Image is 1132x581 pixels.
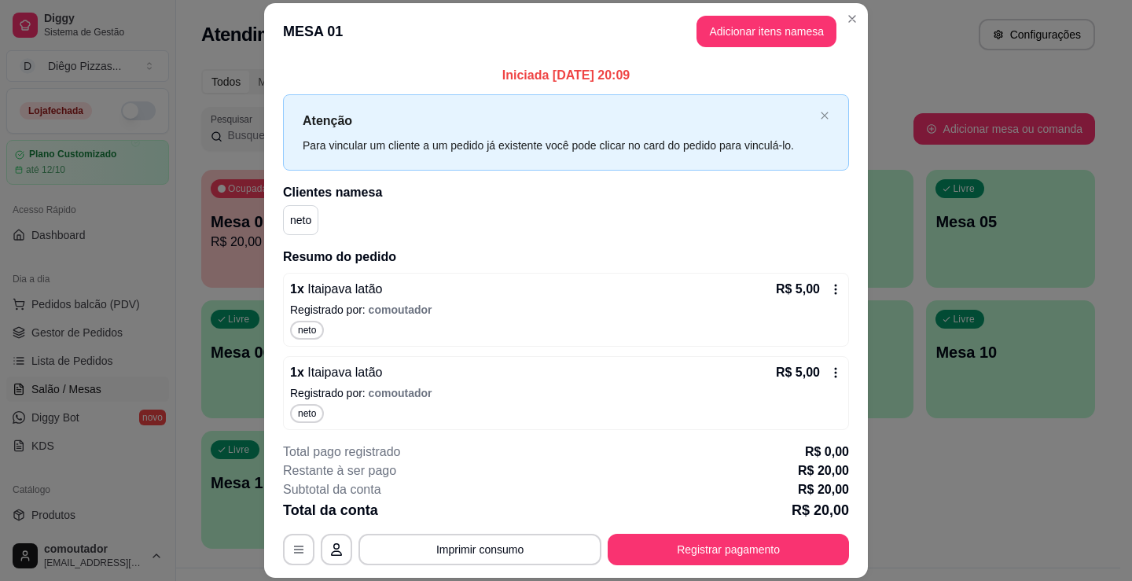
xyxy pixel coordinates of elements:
p: Subtotal da conta [283,480,381,499]
span: neto [295,407,319,420]
span: comoutador [369,387,432,399]
p: R$ 5,00 [776,363,820,382]
p: R$ 20,00 [798,461,849,480]
p: Total da conta [283,499,378,521]
p: Restante à ser pago [283,461,396,480]
h2: Resumo do pedido [283,248,849,267]
p: neto [290,212,311,228]
p: Total pago registrado [283,443,400,461]
button: Registrar pagamento [608,534,849,565]
p: R$ 5,00 [776,280,820,299]
span: Itaipava latão [304,282,383,296]
p: Registrado por: [290,302,842,318]
p: 1 x [290,280,382,299]
p: R$ 20,00 [792,499,849,521]
button: Adicionar itens namesa [696,16,836,47]
span: comoutador [369,303,432,316]
span: close [820,111,829,120]
p: Atenção [303,111,814,131]
header: MESA 01 [264,3,868,60]
p: R$ 20,00 [798,480,849,499]
span: neto [295,324,319,336]
div: Para vincular um cliente a um pedido já existente você pode clicar no card do pedido para vinculá... [303,137,814,154]
button: Imprimir consumo [358,534,601,565]
p: 1 x [290,363,382,382]
p: Registrado por: [290,385,842,401]
span: Itaipava latão [304,366,383,379]
button: close [820,111,829,121]
h2: Clientes na mesa [283,183,849,202]
p: R$ 0,00 [805,443,849,461]
p: Iniciada [DATE] 20:09 [283,66,849,85]
button: Close [840,6,865,31]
